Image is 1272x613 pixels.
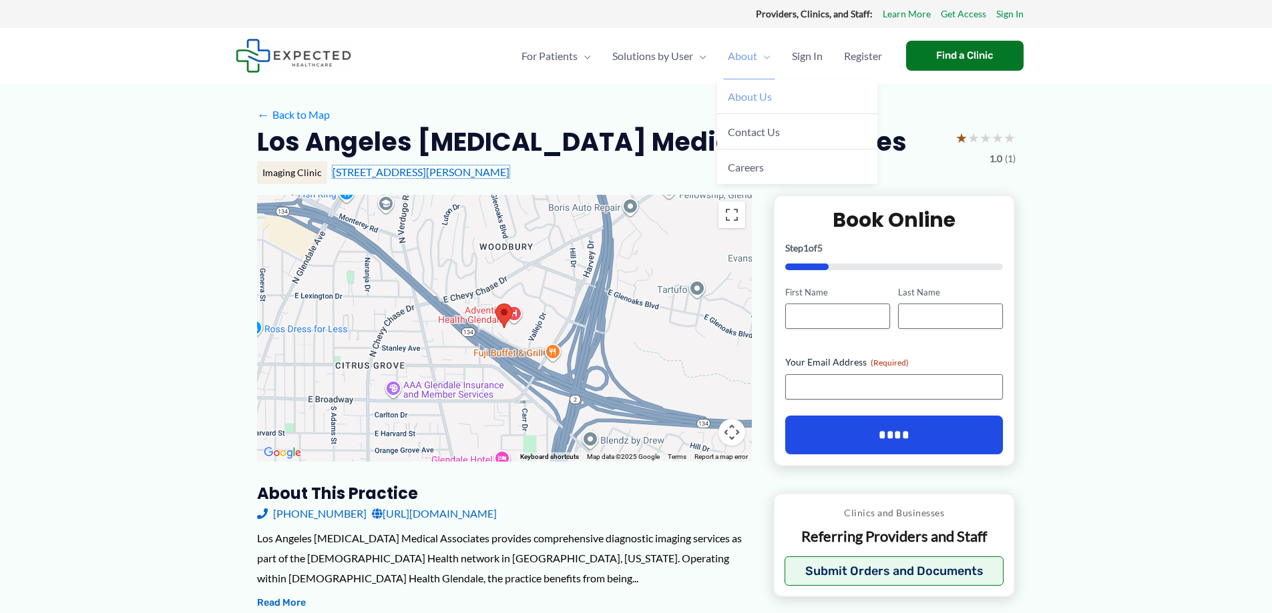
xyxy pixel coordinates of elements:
span: Sign In [792,33,823,79]
button: Read More [257,595,306,611]
span: 1.0 [990,150,1002,167]
span: ★ [992,125,1004,150]
span: (Required) [871,358,909,368]
a: Find a Clinic [906,41,1024,71]
span: Contact Us [728,125,780,138]
span: 1 [803,242,809,253]
button: Toggle fullscreen view [718,201,745,228]
button: Keyboard shortcuts [520,452,579,462]
a: Solutions by UserMenu Toggle [602,33,717,79]
h3: About this practice [257,483,752,504]
label: Last Name [898,286,1003,299]
span: Menu Toggle [693,33,706,79]
p: Referring Providers and Staff [785,527,1004,546]
a: Learn More [883,5,931,23]
span: (1) [1005,150,1016,167]
button: Map camera controls [718,419,745,446]
a: Report a map error [694,453,748,460]
a: Sign In [996,5,1024,23]
span: ★ [1004,125,1016,150]
a: Sign In [781,33,833,79]
a: Get Access [941,5,986,23]
label: Your Email Address [785,356,1004,369]
span: Solutions by User [612,33,693,79]
span: ★ [968,125,980,150]
h2: Los Angeles [MEDICAL_DATA] Medical Associates [257,125,907,158]
span: About [728,33,757,79]
img: Expected Healthcare Logo - side, dark font, small [236,39,351,73]
nav: Primary Site Navigation [511,33,893,79]
a: Terms (opens in new tab) [668,453,686,460]
span: About Us [728,90,772,103]
div: Imaging Clinic [257,161,327,184]
a: AboutMenu Toggle [717,33,781,79]
span: ★ [980,125,992,150]
a: Register [833,33,893,79]
p: Clinics and Businesses [785,504,1004,522]
button: Submit Orders and Documents [785,556,1004,586]
span: Register [844,33,882,79]
a: [URL][DOMAIN_NAME] [372,504,497,524]
a: Contact Us [717,114,877,149]
label: First Name [785,286,890,299]
a: Careers [717,149,877,184]
p: Step of [785,243,1004,253]
span: ★ [956,125,968,150]
a: ←Back to Map [257,105,330,125]
span: Menu Toggle [757,33,771,79]
img: Google [260,444,304,462]
a: [STREET_ADDRESS][PERSON_NAME] [333,165,509,178]
a: [PHONE_NUMBER] [257,504,367,524]
a: About Us [717,79,877,115]
h2: Book Online [785,207,1004,233]
strong: Providers, Clinics, and Staff: [756,8,873,19]
span: 5 [817,242,823,253]
div: Los Angeles [MEDICAL_DATA] Medical Associates provides comprehensive diagnostic imaging services ... [257,528,752,588]
span: For Patients [521,33,578,79]
span: ← [257,108,270,121]
span: Map data ©2025 Google [587,453,660,460]
a: Open this area in Google Maps (opens a new window) [260,444,304,462]
span: Careers [728,161,764,173]
a: For PatientsMenu Toggle [511,33,602,79]
span: Menu Toggle [578,33,591,79]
